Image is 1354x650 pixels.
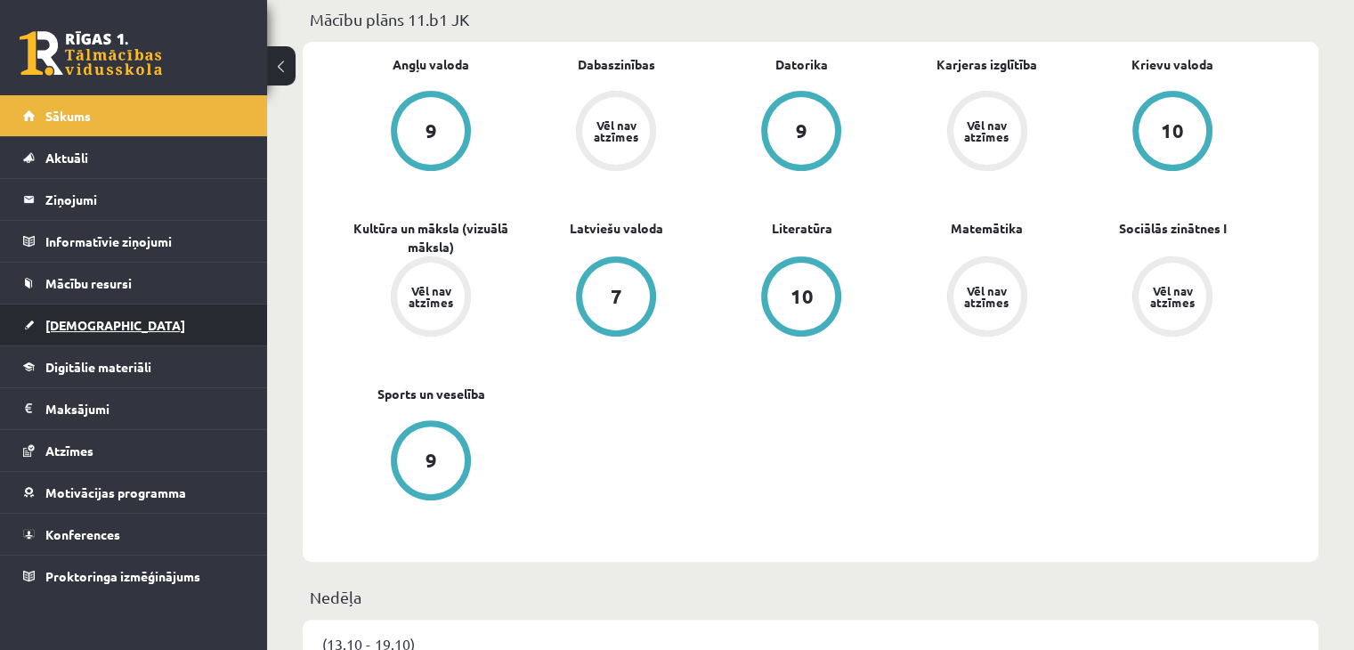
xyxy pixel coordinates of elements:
span: Motivācijas programma [45,484,186,500]
a: Latviešu valoda [570,219,663,238]
a: 9 [338,91,523,175]
span: Aktuāli [45,150,88,166]
a: Konferences [23,514,245,555]
a: 9 [709,91,894,175]
p: Mācību plāns 11.b1 JK [310,7,1311,31]
a: Krievu valoda [1131,55,1213,74]
span: Konferences [45,526,120,542]
div: Vēl nav atzīmes [962,285,1012,308]
a: Karjeras izglītība [936,55,1037,74]
div: 10 [1161,121,1184,141]
a: 10 [1080,91,1265,175]
a: Vēl nav atzīmes [895,256,1080,340]
span: Sākums [45,108,91,124]
a: 10 [709,256,894,340]
a: Vēl nav atzīmes [338,256,523,340]
a: Sociālās zinātnes I [1118,219,1226,238]
legend: Ziņojumi [45,179,245,220]
div: Vēl nav atzīmes [406,285,456,308]
legend: Informatīvie ziņojumi [45,221,245,262]
a: Mācību resursi [23,263,245,304]
a: [DEMOGRAPHIC_DATA] [23,305,245,345]
a: Atzīmes [23,430,245,471]
a: Dabaszinības [578,55,655,74]
a: Sākums [23,95,245,136]
a: Kultūra un māksla (vizuālā māksla) [338,219,523,256]
a: Ziņojumi [23,179,245,220]
div: 9 [426,121,437,141]
a: Matemātika [951,219,1023,238]
a: Vēl nav atzīmes [1080,256,1265,340]
span: Mācību resursi [45,275,132,291]
div: 9 [796,121,807,141]
a: Informatīvie ziņojumi [23,221,245,262]
a: Literatūra [771,219,831,238]
a: Vēl nav atzīmes [895,91,1080,175]
span: Digitālie materiāli [45,359,151,375]
div: Vēl nav atzīmes [591,119,641,142]
a: Angļu valoda [393,55,469,74]
a: Aktuāli [23,137,245,178]
span: Atzīmes [45,443,93,459]
span: [DEMOGRAPHIC_DATA] [45,317,185,333]
a: 7 [523,256,709,340]
legend: Maksājumi [45,388,245,429]
div: 10 [790,287,813,306]
span: Proktoringa izmēģinājums [45,568,200,584]
a: Motivācijas programma [23,472,245,513]
div: Vēl nav atzīmes [1147,285,1197,308]
div: Vēl nav atzīmes [962,119,1012,142]
a: 9 [338,420,523,504]
a: Proktoringa izmēģinājums [23,556,245,597]
div: 9 [426,451,437,470]
a: Vēl nav atzīmes [523,91,709,175]
a: Datorika [775,55,828,74]
a: Rīgas 1. Tālmācības vidusskola [20,31,162,76]
a: Maksājumi [23,388,245,429]
a: Digitālie materiāli [23,346,245,387]
a: Sports un veselība [377,385,485,403]
div: 7 [611,287,622,306]
p: Nedēļa [310,585,1311,609]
